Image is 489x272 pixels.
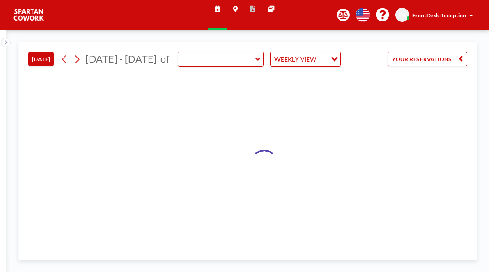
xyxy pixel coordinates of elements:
[272,54,318,64] span: WEEKLY VIEW
[271,52,340,66] div: Search for option
[399,11,406,18] span: FR
[160,53,169,65] span: of
[319,54,325,64] input: Search for option
[13,7,45,23] img: organization-logo
[85,53,157,65] span: [DATE] - [DATE]
[28,52,54,66] button: [DATE]
[412,12,466,19] span: FrontDesk Reception
[388,52,467,66] button: YOUR RESERVATIONS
